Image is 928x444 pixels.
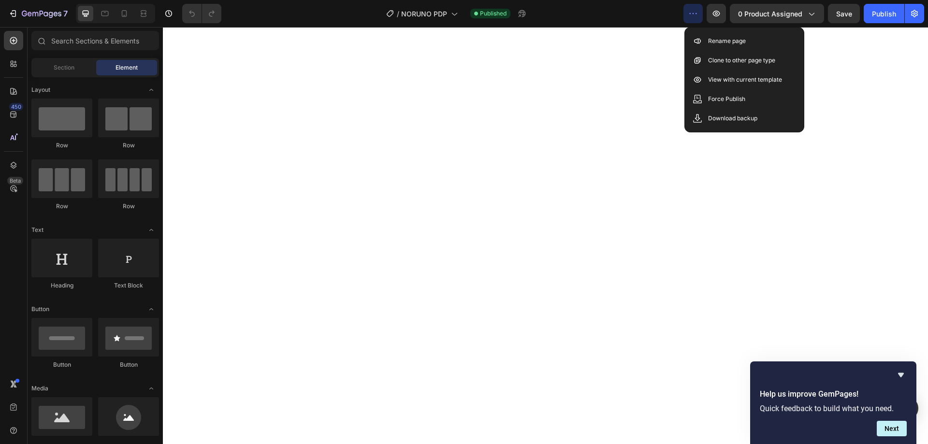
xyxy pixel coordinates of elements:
[760,404,907,413] p: Quick feedback to build what you need.
[31,226,43,234] span: Text
[760,388,907,400] h2: Help us improve GemPages!
[116,63,138,72] span: Element
[31,281,92,290] div: Heading
[31,305,49,314] span: Button
[730,4,824,23] button: 0 product assigned
[397,9,399,19] span: /
[163,27,928,444] iframe: Design area
[182,4,221,23] div: Undo/Redo
[708,94,745,104] p: Force Publish
[9,103,23,111] div: 450
[877,421,907,436] button: Next question
[31,86,50,94] span: Layout
[738,9,802,19] span: 0 product assigned
[98,141,159,150] div: Row
[31,360,92,369] div: Button
[31,31,159,50] input: Search Sections & Elements
[864,4,904,23] button: Publish
[144,222,159,238] span: Toggle open
[895,369,907,381] button: Hide survey
[708,75,782,85] p: View with current template
[401,9,447,19] span: NORUNO PDP
[31,202,92,211] div: Row
[708,36,746,46] p: Rename page
[144,301,159,317] span: Toggle open
[63,8,68,19] p: 7
[31,141,92,150] div: Row
[144,381,159,396] span: Toggle open
[7,177,23,185] div: Beta
[98,202,159,211] div: Row
[4,4,72,23] button: 7
[828,4,860,23] button: Save
[31,384,48,393] span: Media
[872,9,896,19] div: Publish
[760,369,907,436] div: Help us improve GemPages!
[480,9,507,18] span: Published
[98,281,159,290] div: Text Block
[708,114,757,123] p: Download backup
[836,10,852,18] span: Save
[98,360,159,369] div: Button
[144,82,159,98] span: Toggle open
[54,63,74,72] span: Section
[708,56,775,65] p: Clone to other page type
